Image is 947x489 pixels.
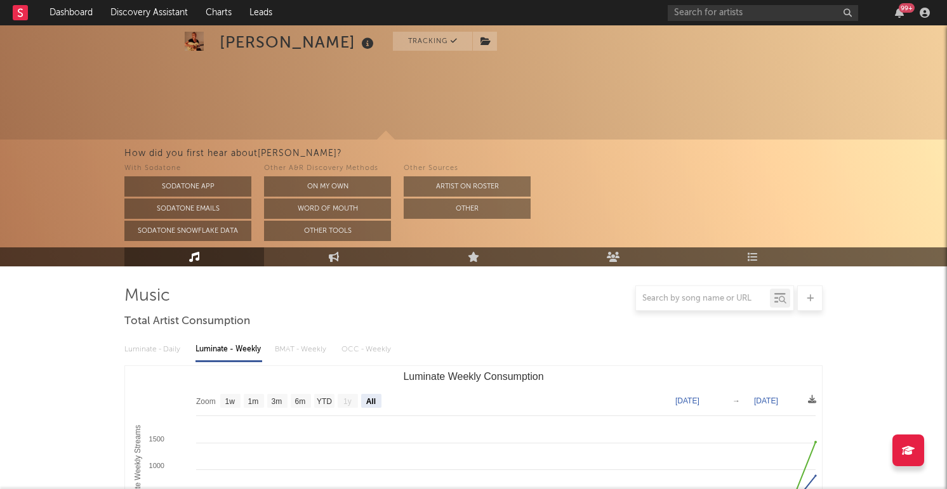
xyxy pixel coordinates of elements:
[895,8,904,18] button: 99+
[264,199,391,219] button: Word Of Mouth
[404,199,531,219] button: Other
[754,396,778,405] text: [DATE]
[149,435,164,443] text: 1500
[124,314,250,329] span: Total Artist Consumption
[264,176,391,197] button: On My Own
[899,3,915,13] div: 99 +
[636,294,770,304] input: Search by song name or URL
[124,199,251,219] button: Sodatone Emails
[295,397,306,406] text: 6m
[404,161,531,176] div: Other Sources
[732,396,740,405] text: →
[220,32,377,53] div: [PERSON_NAME]
[196,397,216,406] text: Zoom
[264,221,391,241] button: Other Tools
[675,396,699,405] text: [DATE]
[317,397,332,406] text: YTD
[272,397,282,406] text: 3m
[403,371,543,382] text: Luminate Weekly Consumption
[343,397,352,406] text: 1y
[264,161,391,176] div: Other A&R Discovery Methods
[124,221,251,241] button: Sodatone Snowflake Data
[124,176,251,197] button: Sodatone App
[195,339,262,360] div: Luminate - Weekly
[124,161,251,176] div: With Sodatone
[149,462,164,469] text: 1000
[225,397,235,406] text: 1w
[393,32,472,51] button: Tracking
[366,397,376,406] text: All
[404,176,531,197] button: Artist on Roster
[668,5,858,21] input: Search for artists
[248,397,259,406] text: 1m
[124,146,947,161] div: How did you first hear about [PERSON_NAME] ?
